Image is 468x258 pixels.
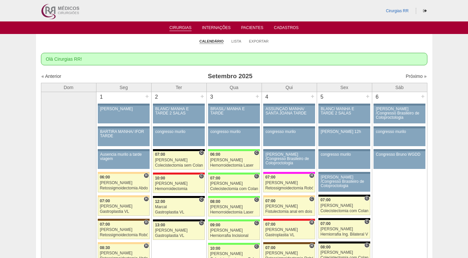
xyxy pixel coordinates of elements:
[266,107,313,115] div: ASSUNÇÃO MANHÃ/ SANTA JOANA TARDE
[320,221,331,226] span: 07:00
[199,174,204,179] span: Consultório
[155,181,203,186] div: [PERSON_NAME]
[208,173,260,175] div: Key: Brasil
[210,107,258,115] div: BRASIL/ MANHÃ E TARDE
[100,199,110,203] span: 07:00
[155,210,203,214] div: Gastroplastia VL
[406,74,426,79] a: Próximo »
[155,163,203,168] div: Colecistectomia sem Colangiografia VL
[320,198,331,202] span: 07:00
[263,126,315,128] div: Key: Aviso
[318,242,370,243] div: Key: Blanc
[263,128,315,146] a: congresso murilo
[263,174,315,192] a: H 07:00 [PERSON_NAME] Retossigmoidectomia Robótica
[41,53,427,65] div: Olá Cirurgias RR!
[210,163,258,168] div: Hemorroidectomia Laser
[265,175,275,179] span: 07:00
[232,39,241,44] a: Lista
[263,221,315,239] a: H 07:00 [PERSON_NAME] Gastroplastia VL
[208,151,260,170] a: C 06:00 [PERSON_NAME] Hemorroidectomia Laser
[263,106,315,123] a: ASSUNÇÃO MANHÃ/ SANTA JOANA TARDE
[365,92,371,101] div: +
[210,228,258,233] div: [PERSON_NAME]
[210,187,258,191] div: Colecistectomia com Colangiografia VL
[241,25,263,32] a: Pacientes
[153,173,204,175] div: Key: Assunção
[249,39,269,44] a: Exportar
[318,195,370,197] div: Key: Blanc
[310,92,315,101] div: +
[153,221,204,240] a: C 13:00 [PERSON_NAME] Gastroplastia VL
[100,251,148,255] div: [PERSON_NAME]
[169,25,192,31] a: Cirurgias
[208,128,260,146] a: congresso murilo
[318,151,370,169] a: congresso murilo
[199,150,204,155] span: Consultório
[317,83,372,92] th: Sex
[254,150,259,155] span: Consultório
[144,173,149,178] span: Hospital
[376,152,423,157] div: Congresso Bruno WGDD
[318,106,370,123] a: BLANC/ MANHÃ E TARDE 2 SALAS
[317,92,327,102] div: 5
[210,181,258,186] div: [PERSON_NAME]
[100,233,148,237] div: Retossigmoidectomia Robótica
[309,173,314,178] span: Hospital
[155,152,165,157] span: 07:00
[41,83,96,92] th: Dom
[210,152,220,157] span: 06:00
[199,197,204,202] span: Consultório
[372,83,427,92] th: Sáb
[98,104,149,106] div: Key: Aviso
[364,219,369,224] span: Consultório
[100,186,148,190] div: Retossigmoidectomia Abdominal VL
[153,198,204,216] a: C 12:00 Marcal Gastroplastia VL
[98,221,149,239] a: H 07:00 [PERSON_NAME] Retossigmoidectomia Robótica
[98,195,149,197] div: Key: Bartira
[100,245,110,250] span: 08:30
[265,199,275,203] span: 07:00
[100,130,147,138] div: BARTIRA MANHÃ/ IFOR TARDE
[374,106,425,123] a: [PERSON_NAME] /Congresso Brasileiro de Coloproctologia
[265,186,313,190] div: Retossigmoidectomia Robótica
[309,243,314,248] span: Hospital
[318,174,370,192] a: [PERSON_NAME] /Congresso Brasileiro de Coloproctologia
[100,228,148,232] div: [PERSON_NAME]
[151,83,206,92] th: Ter
[255,92,260,101] div: +
[423,9,427,13] i: Sair
[98,151,149,169] a: Ausencia murilo a tarde viagem
[100,222,110,227] span: 07:00
[263,172,315,174] div: Key: Pro Matre
[263,104,315,106] div: Key: Aviso
[208,221,260,240] a: C 09:00 [PERSON_NAME] Herniorrafia Incisional
[210,199,220,204] span: 08:00
[318,128,370,146] a: [PERSON_NAME] 12h
[155,223,165,227] span: 13:00
[262,83,317,92] th: Qui
[208,104,260,106] div: Key: Aviso
[386,9,409,13] a: Cirurgias RR
[266,130,313,134] div: congresso murilo
[208,126,260,128] div: Key: Aviso
[374,149,425,151] div: Key: Aviso
[155,176,165,180] span: 10:00
[208,196,260,198] div: Key: Brasil
[155,187,203,191] div: Hemorroidectomia
[208,243,260,245] div: Key: Brasil
[153,175,204,193] a: C 10:00 [PERSON_NAME] Hemorroidectomia
[320,232,368,237] div: Herniorrafia Ing. Bilateral VL
[98,242,149,244] div: Key: Bartira
[210,158,258,162] div: [PERSON_NAME]
[376,107,423,120] div: [PERSON_NAME] /Congresso Brasileiro de Coloproctologia
[262,92,272,102] div: 4
[265,228,313,232] div: [PERSON_NAME]
[254,174,259,179] span: Consultório
[320,204,368,208] div: [PERSON_NAME]
[98,197,149,216] a: H 07:00 [PERSON_NAME] Gastroplastia VL
[364,242,369,248] span: Consultório
[134,72,326,81] h3: Setembro 2025
[210,252,258,256] div: [PERSON_NAME]
[98,174,149,192] a: H 06:00 [PERSON_NAME] Retossigmoidectomia Abdominal VL
[153,104,204,106] div: Key: Aviso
